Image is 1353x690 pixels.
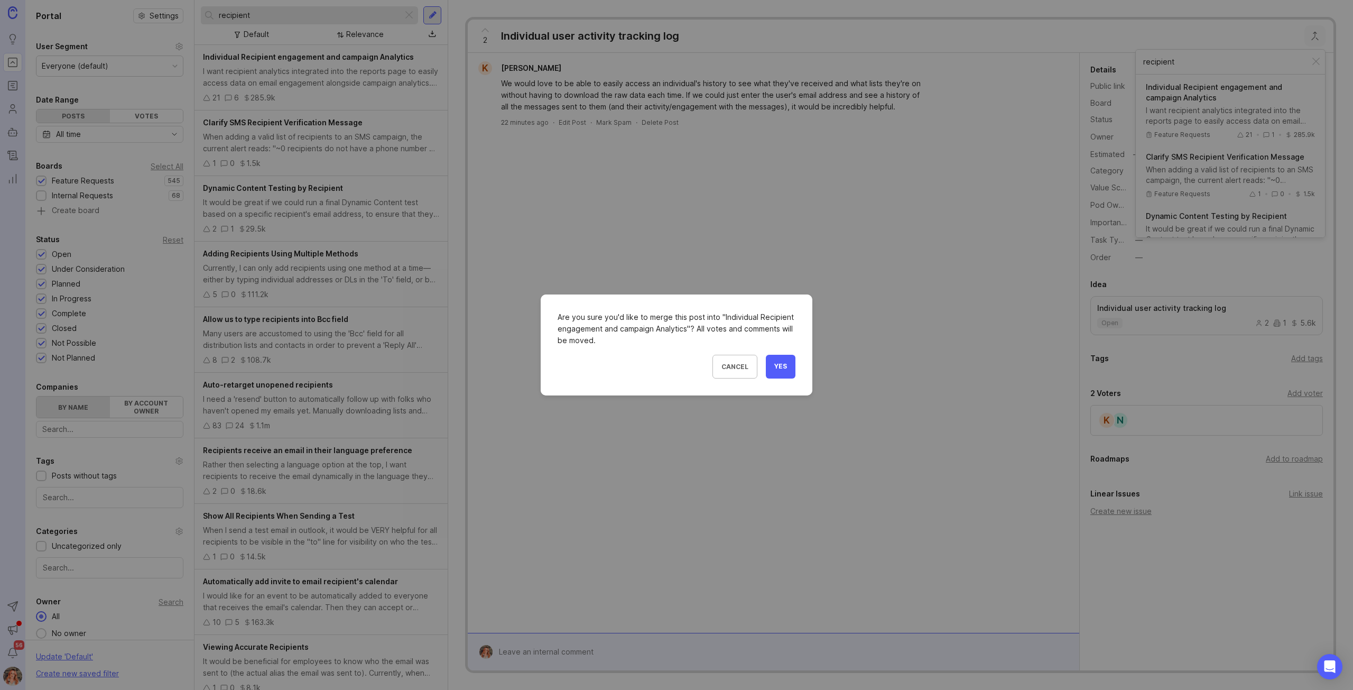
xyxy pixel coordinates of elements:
[1317,654,1342,679] div: Open Intercom Messenger
[712,355,757,379] button: Cancel
[721,363,748,371] span: Cancel
[766,355,795,379] button: Yes
[774,362,787,371] span: Yes
[558,311,795,346] div: Are you sure you'd like to merge this post into " Individual Recipient engagement and campaign An...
